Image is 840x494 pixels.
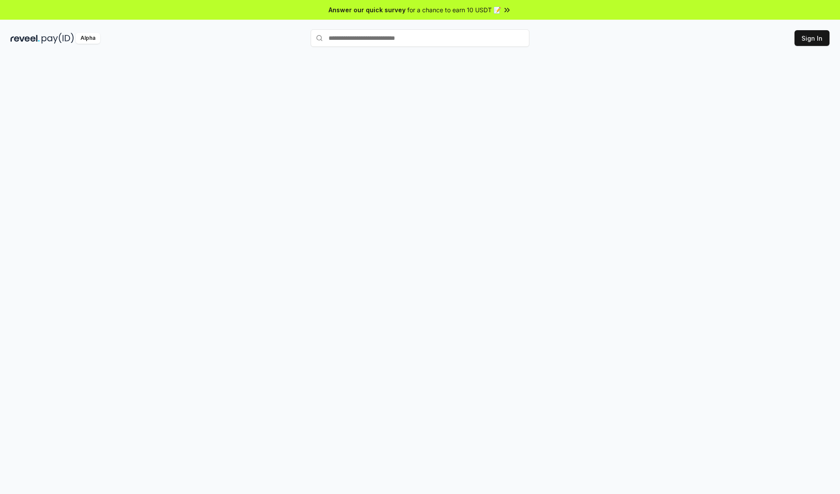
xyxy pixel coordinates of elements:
span: for a chance to earn 10 USDT 📝 [407,5,501,14]
button: Sign In [794,30,829,46]
div: Alpha [76,33,100,44]
img: reveel_dark [10,33,40,44]
img: pay_id [42,33,74,44]
span: Answer our quick survey [329,5,406,14]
